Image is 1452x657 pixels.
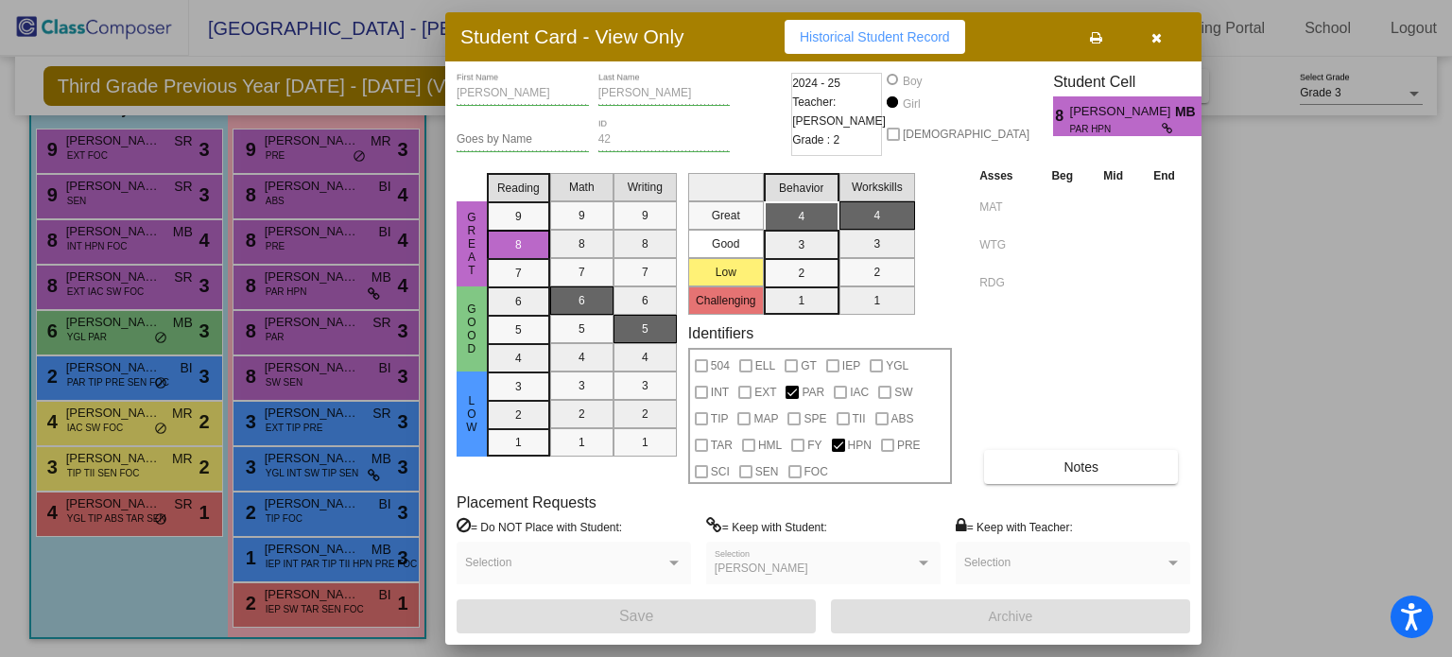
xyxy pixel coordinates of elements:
[979,268,1031,297] input: assessment
[688,324,753,342] label: Identifiers
[706,517,827,536] label: = Keep with Student:
[886,354,908,377] span: YGL
[902,73,923,90] div: Boy
[1138,165,1190,186] th: End
[956,517,1073,536] label: = Keep with Teacher:
[1070,102,1175,122] span: [PERSON_NAME]
[598,133,731,147] input: Enter ID
[754,381,776,404] span: EXT
[1088,165,1138,186] th: Mid
[1053,105,1069,128] span: 8
[802,381,824,404] span: PAR
[979,231,1031,259] input: assessment
[792,93,886,130] span: Teacher: [PERSON_NAME]
[715,562,808,575] span: [PERSON_NAME]
[463,394,480,434] span: Low
[975,165,1036,186] th: Asses
[792,74,840,93] span: 2024 - 25
[463,303,480,355] span: Good
[711,434,733,457] span: TAR
[984,450,1178,484] button: Notes
[853,407,866,430] span: TII
[1175,102,1201,122] span: MB
[842,354,860,377] span: IEP
[460,25,684,48] h3: Student Card - View Only
[831,599,1190,633] button: Archive
[1070,122,1162,136] span: PAR HPN
[457,517,622,536] label: = Do NOT Place with Student:
[897,434,921,457] span: PRE
[804,460,828,483] span: FOC
[848,434,872,457] span: HPN
[1036,165,1088,186] th: Beg
[800,29,950,44] span: Historical Student Record
[457,599,816,633] button: Save
[758,434,782,457] span: HML
[850,381,869,404] span: IAC
[989,609,1033,624] span: Archive
[1063,459,1098,475] span: Notes
[463,211,480,277] span: Great
[891,407,914,430] span: ABS
[755,354,775,377] span: ELL
[711,407,729,430] span: TIP
[902,95,921,112] div: Girl
[1201,105,1218,128] span: 4
[457,133,589,147] input: goes by name
[711,381,729,404] span: INT
[1053,73,1218,91] h3: Student Cell
[711,354,730,377] span: 504
[903,123,1029,146] span: [DEMOGRAPHIC_DATA]
[711,460,730,483] span: SCI
[753,407,778,430] span: MAP
[807,434,821,457] span: FY
[894,381,912,404] span: SW
[457,493,596,511] label: Placement Requests
[755,460,779,483] span: SEN
[619,608,653,624] span: Save
[801,354,817,377] span: GT
[804,407,826,430] span: SPE
[792,130,839,149] span: Grade : 2
[979,193,1031,221] input: assessment
[785,20,965,54] button: Historical Student Record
